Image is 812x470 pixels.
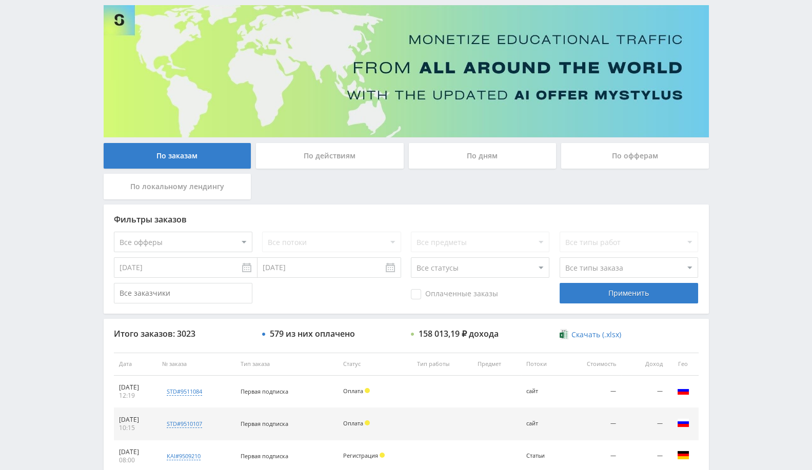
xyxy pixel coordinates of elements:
span: Оплаченные заказы [411,289,498,299]
div: std#9510107 [167,420,202,428]
td: — [565,376,621,408]
div: По действиям [256,143,404,169]
div: kai#9509210 [167,452,201,460]
input: Use the arrow keys to pick a date [114,257,258,278]
span: Холд [380,453,385,458]
th: № заказа [157,353,235,376]
span: Оплата [343,387,363,395]
span: Холд [365,420,370,425]
div: [DATE] [119,448,152,456]
div: Статьи [526,453,560,459]
span: Первая подписка [241,452,288,460]
div: По локальному лендингу [104,174,251,199]
img: rus.png [677,384,689,397]
img: Banner [104,5,709,137]
th: Дата [114,353,157,376]
th: Потоки [521,353,565,376]
div: std#9511084 [167,387,202,396]
span: Первая подписка [241,420,288,427]
div: [DATE] [119,416,152,424]
img: rus.png [677,417,689,429]
td: — [621,376,667,408]
div: По офферам [561,143,709,169]
div: сайт [526,388,560,395]
img: xlsx [560,329,568,339]
div: 12:19 [119,392,152,400]
th: Статус [338,353,412,376]
th: Доход [621,353,667,376]
span: Холд [365,388,370,393]
span: Первая подписка [241,387,288,395]
a: Скачать (.xlsx) [560,330,621,340]
span: Оплата [343,419,363,427]
th: Тип заказа [235,353,338,376]
div: По заказам [104,143,251,169]
div: сайт [526,420,560,427]
div: 10:15 [119,424,152,432]
div: Итого заказов: 3023 [114,329,252,338]
th: Предмет [472,353,521,376]
div: 158 013,19 ₽ дохода [419,329,499,338]
img: deu.png [677,449,689,461]
div: 579 из них оплачено [270,329,355,338]
div: [DATE] [119,383,152,392]
div: Фильтры заказов [114,215,699,224]
td: — [621,408,667,440]
div: Применить [560,283,698,303]
div: По дням [409,143,557,169]
span: Регистрация [343,452,378,459]
th: Гео [668,353,699,376]
span: Скачать (.xlsx) [571,331,621,339]
th: Стоимость [565,353,621,376]
td: — [565,408,621,440]
th: Тип работы [412,353,473,376]
div: 08:00 [119,456,152,464]
input: Все заказчики [114,283,252,303]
